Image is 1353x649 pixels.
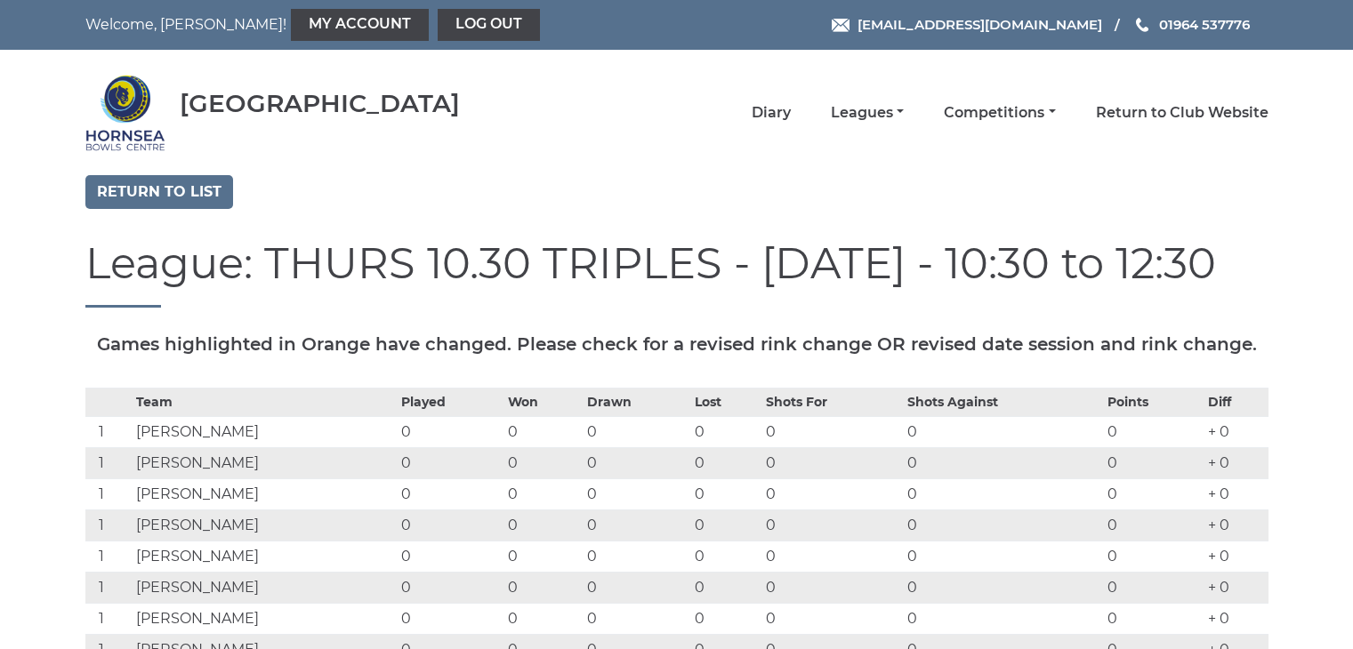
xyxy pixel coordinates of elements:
[690,541,761,572] td: 0
[503,509,583,541] td: 0
[503,603,583,634] td: 0
[503,478,583,509] td: 0
[903,509,1103,541] td: 0
[132,478,397,509] td: [PERSON_NAME]
[132,388,397,416] th: Team
[85,603,132,634] td: 1
[503,416,583,447] td: 0
[761,447,903,478] td: 0
[690,388,761,416] th: Lost
[903,478,1103,509] td: 0
[1103,388,1204,416] th: Points
[858,16,1102,33] span: [EMAIL_ADDRESS][DOMAIN_NAME]
[761,388,903,416] th: Shots For
[85,175,233,209] a: Return to list
[1136,18,1148,32] img: Phone us
[132,572,397,603] td: [PERSON_NAME]
[85,416,132,447] td: 1
[438,9,540,41] a: Log out
[1103,572,1204,603] td: 0
[831,103,904,123] a: Leagues
[583,447,690,478] td: 0
[397,541,504,572] td: 0
[1204,572,1268,603] td: + 0
[1096,103,1268,123] a: Return to Club Website
[132,541,397,572] td: [PERSON_NAME]
[761,478,903,509] td: 0
[583,478,690,509] td: 0
[132,447,397,478] td: [PERSON_NAME]
[944,103,1055,123] a: Competitions
[1103,416,1204,447] td: 0
[397,478,504,509] td: 0
[690,603,761,634] td: 0
[583,603,690,634] td: 0
[1159,16,1250,33] span: 01964 537776
[85,334,1268,354] h5: Games highlighted in Orange have changed. Please check for a revised rink change OR revised date ...
[903,416,1103,447] td: 0
[761,509,903,541] td: 0
[85,509,132,541] td: 1
[85,73,165,153] img: Hornsea Bowls Centre
[903,541,1103,572] td: 0
[85,447,132,478] td: 1
[397,572,504,603] td: 0
[291,9,429,41] a: My Account
[583,572,690,603] td: 0
[690,478,761,509] td: 0
[503,541,583,572] td: 0
[832,19,850,32] img: Email
[85,240,1268,308] h1: League: THURS 10.30 TRIPLES - [DATE] - 10:30 to 12:30
[503,572,583,603] td: 0
[397,447,504,478] td: 0
[1204,388,1268,416] th: Diff
[397,416,504,447] td: 0
[1204,447,1268,478] td: + 0
[583,541,690,572] td: 0
[690,416,761,447] td: 0
[85,541,132,572] td: 1
[85,478,132,509] td: 1
[503,388,583,416] th: Won
[903,603,1103,634] td: 0
[1204,541,1268,572] td: + 0
[397,509,504,541] td: 0
[752,103,791,123] a: Diary
[583,388,690,416] th: Drawn
[132,603,397,634] td: [PERSON_NAME]
[903,572,1103,603] td: 0
[1103,509,1204,541] td: 0
[180,90,460,117] div: [GEOGRAPHIC_DATA]
[1103,447,1204,478] td: 0
[903,388,1103,416] th: Shots Against
[761,416,903,447] td: 0
[1204,603,1268,634] td: + 0
[397,388,504,416] th: Played
[832,14,1102,35] a: Email [EMAIL_ADDRESS][DOMAIN_NAME]
[1204,509,1268,541] td: + 0
[85,9,563,41] nav: Welcome, [PERSON_NAME]!
[761,572,903,603] td: 0
[397,603,504,634] td: 0
[1103,478,1204,509] td: 0
[690,447,761,478] td: 0
[761,603,903,634] td: 0
[1103,603,1204,634] td: 0
[583,509,690,541] td: 0
[1204,478,1268,509] td: + 0
[690,509,761,541] td: 0
[1103,541,1204,572] td: 0
[503,447,583,478] td: 0
[1204,416,1268,447] td: + 0
[903,447,1103,478] td: 0
[132,416,397,447] td: [PERSON_NAME]
[1133,14,1250,35] a: Phone us 01964 537776
[85,572,132,603] td: 1
[690,572,761,603] td: 0
[761,541,903,572] td: 0
[132,509,397,541] td: [PERSON_NAME]
[583,416,690,447] td: 0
